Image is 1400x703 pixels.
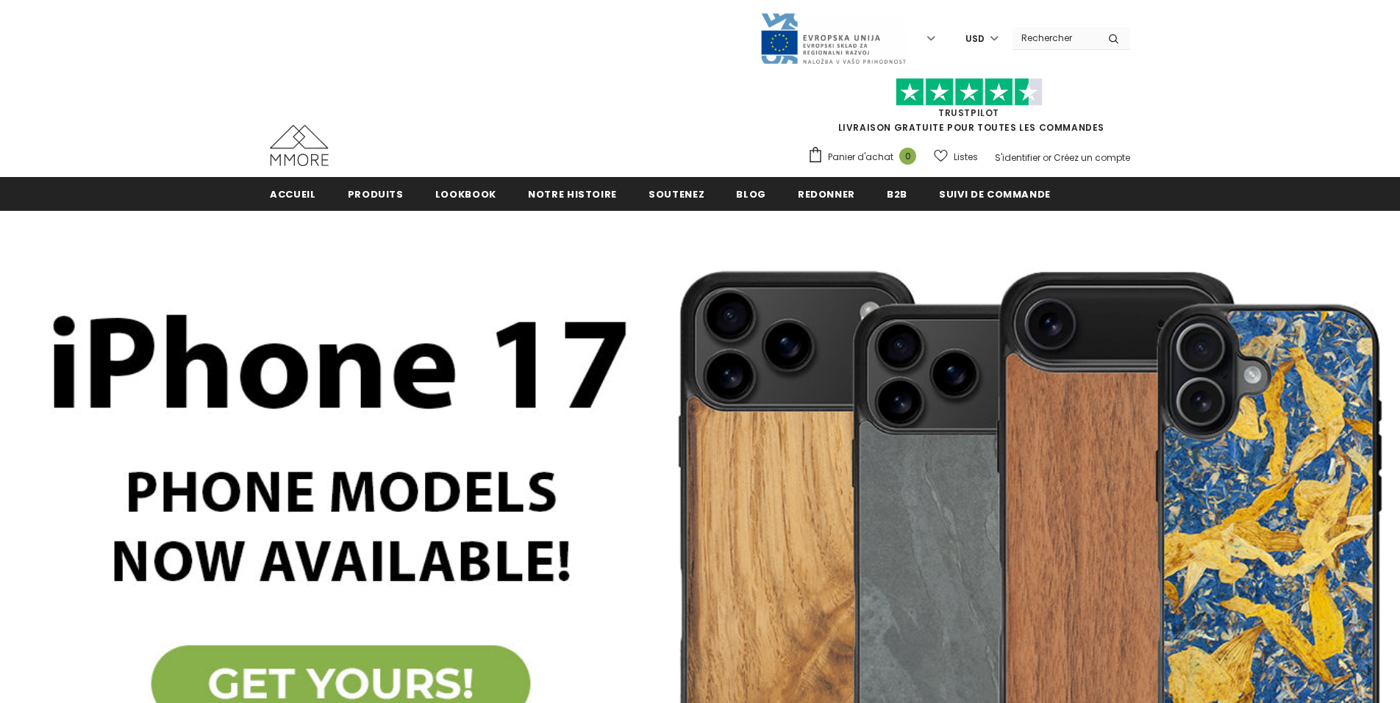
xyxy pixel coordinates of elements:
span: LIVRAISON GRATUITE POUR TOUTES LES COMMANDES [807,84,1130,134]
a: Produits [348,177,404,210]
span: B2B [887,187,907,201]
a: Redonner [798,177,855,210]
span: Panier d'achat [828,150,893,165]
span: Produits [348,187,404,201]
a: Blog [736,177,766,210]
span: Blog [736,187,766,201]
input: Search Site [1013,27,1097,48]
a: Lookbook [435,177,496,210]
span: 0 [899,148,916,165]
a: S'identifier [995,151,1040,164]
span: Notre histoire [528,187,617,201]
img: Javni Razpis [760,12,907,65]
a: Listes [934,144,978,170]
a: Suivi de commande [939,177,1051,210]
img: Cas MMORE [270,125,329,166]
span: soutenez [649,187,704,201]
span: USD [965,32,985,46]
a: Notre histoire [528,177,617,210]
a: Panier d'achat 0 [807,146,924,168]
span: Lookbook [435,187,496,201]
span: Suivi de commande [939,187,1051,201]
a: Créez un compte [1054,151,1130,164]
span: or [1043,151,1051,164]
span: Redonner [798,187,855,201]
a: B2B [887,177,907,210]
span: Listes [954,150,978,165]
a: TrustPilot [938,107,999,119]
span: Accueil [270,187,316,201]
img: Faites confiance aux étoiles pilotes [896,78,1043,107]
a: soutenez [649,177,704,210]
a: Javni Razpis [760,32,907,44]
a: Accueil [270,177,316,210]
